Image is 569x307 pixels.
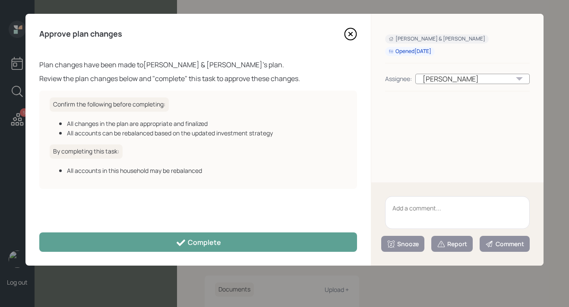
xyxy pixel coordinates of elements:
[431,236,473,252] button: Report
[437,240,467,248] div: Report
[39,60,357,70] div: Plan changes have been made to [PERSON_NAME] & [PERSON_NAME] 's plan.
[480,236,530,252] button: Comment
[415,74,530,84] div: [PERSON_NAME]
[39,29,122,39] h4: Approve plan changes
[385,74,412,83] div: Assignee:
[67,128,347,138] div: All accounts can be rebalanced based on the updated investment strategy
[50,144,123,159] h6: By completing this task:
[67,119,347,128] div: All changes in the plan are appropriate and finalized
[67,166,347,175] div: All accounts in this household may be rebalanced
[485,240,524,248] div: Comment
[389,35,485,43] div: [PERSON_NAME] & [PERSON_NAME]
[389,48,431,55] div: Opened [DATE]
[39,232,357,252] button: Complete
[176,238,221,248] div: Complete
[50,97,169,112] h6: Confirm the following before completing:
[387,240,419,248] div: Snooze
[39,73,357,84] div: Review the plan changes below and "complete" this task to approve these changes.
[381,236,424,252] button: Snooze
